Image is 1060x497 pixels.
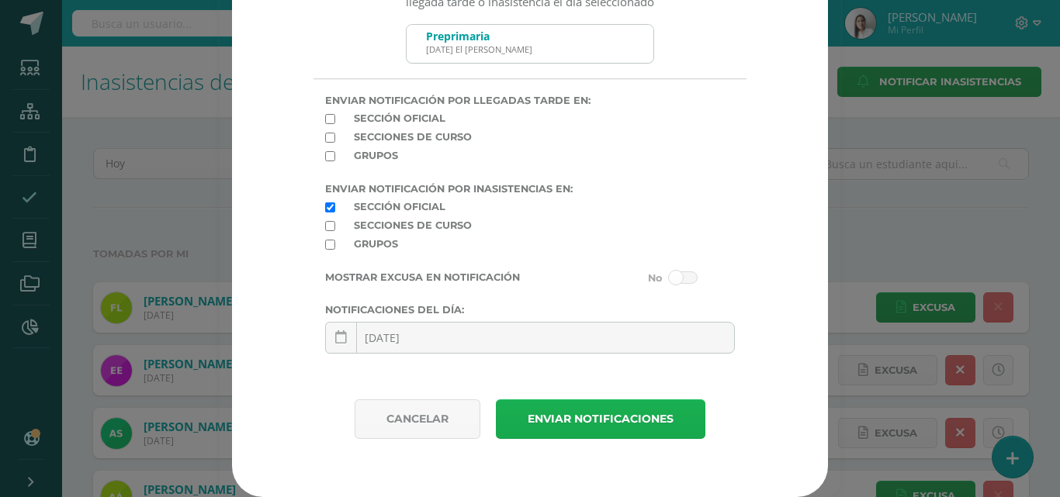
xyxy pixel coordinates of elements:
input: Busca un grado o nivel aquí... [407,25,653,63]
button: Enviar notificaciones [496,399,705,439]
label: Enviar notificación por inasistencias en: [325,183,735,195]
label: Sección Oficial [354,112,445,125]
input: ¿Asistió? [325,240,335,250]
input: ¿Asistió? [325,221,335,231]
label: Grupos [354,238,398,250]
div: [DATE] El [PERSON_NAME] [426,43,532,55]
label: Secciones de Curso [354,131,472,143]
div: Preprimaria [426,29,532,43]
label: Grupos [354,150,398,162]
input: Fecha [326,323,734,353]
input: ¿Asistió? [325,151,335,161]
input: ¿Asistió? [325,133,335,143]
label: Sección oficial [354,201,445,213]
input: ¿Asistió? [325,202,335,212]
a: Cancelar [355,399,480,439]
input: ¿Asistió? [325,114,335,124]
label: Mostrar excusa en notificación [319,271,601,283]
label: Enviar notificación por llegadas tarde en: [325,95,735,106]
label: Secciones de curso [354,219,472,232]
label: Notificaciones del día: [325,304,735,316]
